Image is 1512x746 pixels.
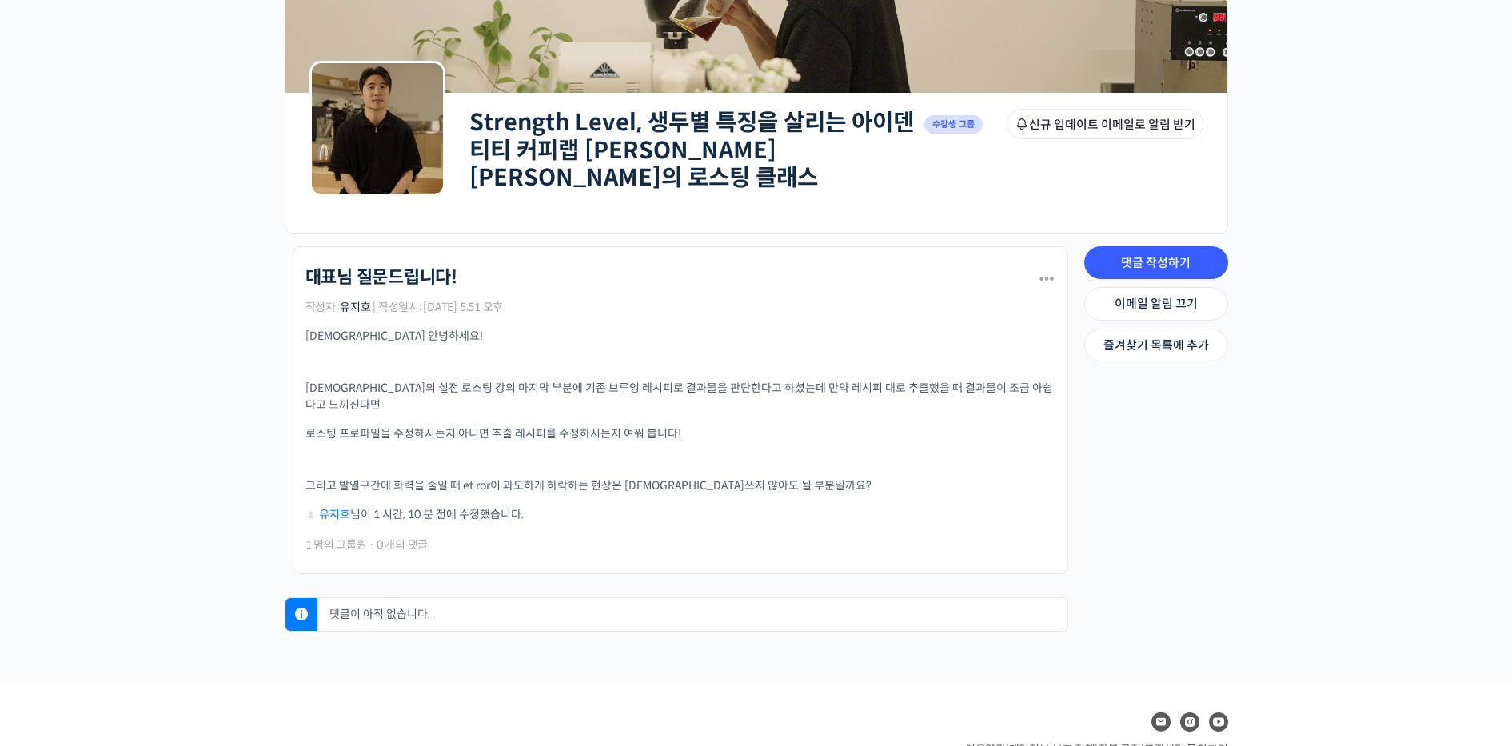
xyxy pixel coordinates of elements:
[369,537,374,552] span: ·
[305,507,317,521] a: "유지호"님 프로필 보기
[305,301,504,313] span: 작성자: | 작성일시: [DATE] 5:51 오후
[146,532,166,545] span: 대화
[305,506,1055,523] li: 님이 1 시간, 10 분 전에 수정했습니다.
[377,539,428,550] span: 0 개의 댓글
[50,531,60,544] span: 홈
[305,380,1055,413] p: [DEMOGRAPHIC_DATA]의 실전 로스팅 강의 마지막 부분에 기존 브루잉 레시피로 결과물을 판단한다고 하셨는데 만약 레시피 대로 추출했을 때 결과물이 조금 아쉽다고 느...
[106,507,206,547] a: 대화
[206,507,307,547] a: 설정
[1084,329,1228,362] a: 즐겨찾기 목록에 추가
[924,115,983,134] span: 수강생 그룹
[325,598,1067,631] p: 댓글이 아직 없습니다.
[1084,287,1228,321] a: 이메일 알림 끄기
[469,108,914,192] a: Strength Level, 생두별 특징을 살리는 아이덴티티 커피랩 [PERSON_NAME] [PERSON_NAME]의 로스팅 클래스
[247,531,266,544] span: 설정
[1084,246,1228,280] a: 댓글 작성하기
[305,477,1055,494] p: 그리고 발열구간에 화력을 줄일 때 et ror이 과도하게 하락하는 현상은 [DEMOGRAPHIC_DATA]쓰지 않아도 될 부분일까요?
[305,267,457,288] h1: 대표님 질문드립니다!
[340,300,370,314] a: 유지호
[319,507,350,521] a: 유지호
[305,539,367,550] span: 1 명의 그룹원
[1007,109,1203,139] button: 신규 업데이트 이메일로 알림 받기
[309,61,445,197] img: Group logo of Strength Level, 생두별 특징을 살리는 아이덴티티 커피랩 윤원균 대표의 로스팅 클래스
[305,425,1055,442] p: 로스팅 프로파일을 수정하시는지 아니면 추출 레시피를 수정하시는지 여쭤 봅니다!
[5,507,106,547] a: 홈
[305,328,1055,345] p: [DEMOGRAPHIC_DATA] 안녕하세요!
